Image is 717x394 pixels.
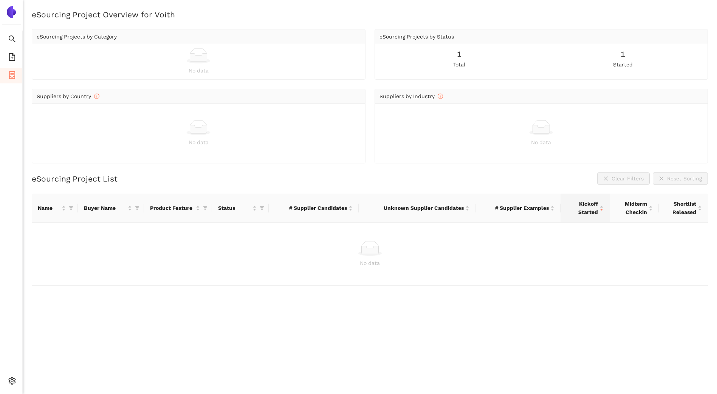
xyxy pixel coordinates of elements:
[438,94,443,99] span: info-circle
[8,374,16,389] span: setting
[144,194,212,223] th: this column's title is Product Feature,this column is sortable
[133,202,141,214] span: filter
[201,202,209,214] span: filter
[379,34,454,40] span: eSourcing Projects by Status
[659,194,708,223] th: this column's title is Shortlist Released,this column is sortable
[84,204,126,212] span: Buyer Name
[8,69,16,84] span: container
[457,48,461,60] span: 1
[365,204,464,212] span: Unknown Supplier Candidates
[135,206,139,210] span: filter
[260,206,264,210] span: filter
[94,94,99,99] span: info-circle
[613,60,633,69] span: started
[453,60,465,69] span: total
[8,32,16,48] span: search
[379,138,703,146] div: No data
[567,200,598,216] span: Kickoff Started
[665,200,696,216] span: Shortlist Released
[275,204,347,212] span: # Supplier Candidates
[37,93,99,99] span: Suppliers by Country
[653,172,708,185] button: closeReset Sorting
[482,204,549,212] span: # Supplier Examples
[38,204,60,212] span: Name
[32,194,78,223] th: this column's title is Name,this column is sortable
[78,194,144,223] th: this column's title is Buyer Name,this column is sortable
[616,200,647,216] span: Midterm Checkin
[203,206,208,210] span: filter
[359,194,475,223] th: this column's title is Unknown Supplier Candidates,this column is sortable
[38,259,702,267] div: No data
[218,204,251,212] span: Status
[69,206,73,210] span: filter
[37,66,361,75] div: No data
[269,194,359,223] th: this column's title is # Supplier Candidates,this column is sortable
[475,194,561,223] th: this column's title is # Supplier Examples,this column is sortable
[32,9,708,20] h2: eSourcing Project Overview for Voith
[37,138,361,146] div: No data
[610,194,659,223] th: this column's title is Midterm Checkin,this column is sortable
[150,204,194,212] span: Product Feature
[5,6,17,18] img: Logo
[621,48,625,60] span: 1
[379,93,443,99] span: Suppliers by Industry
[32,173,118,184] h2: eSourcing Project List
[37,34,117,40] span: eSourcing Projects by Category
[8,51,16,66] span: file-add
[258,202,266,214] span: filter
[212,194,269,223] th: this column's title is Status,this column is sortable
[67,202,75,214] span: filter
[597,172,650,185] button: closeClear Filters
